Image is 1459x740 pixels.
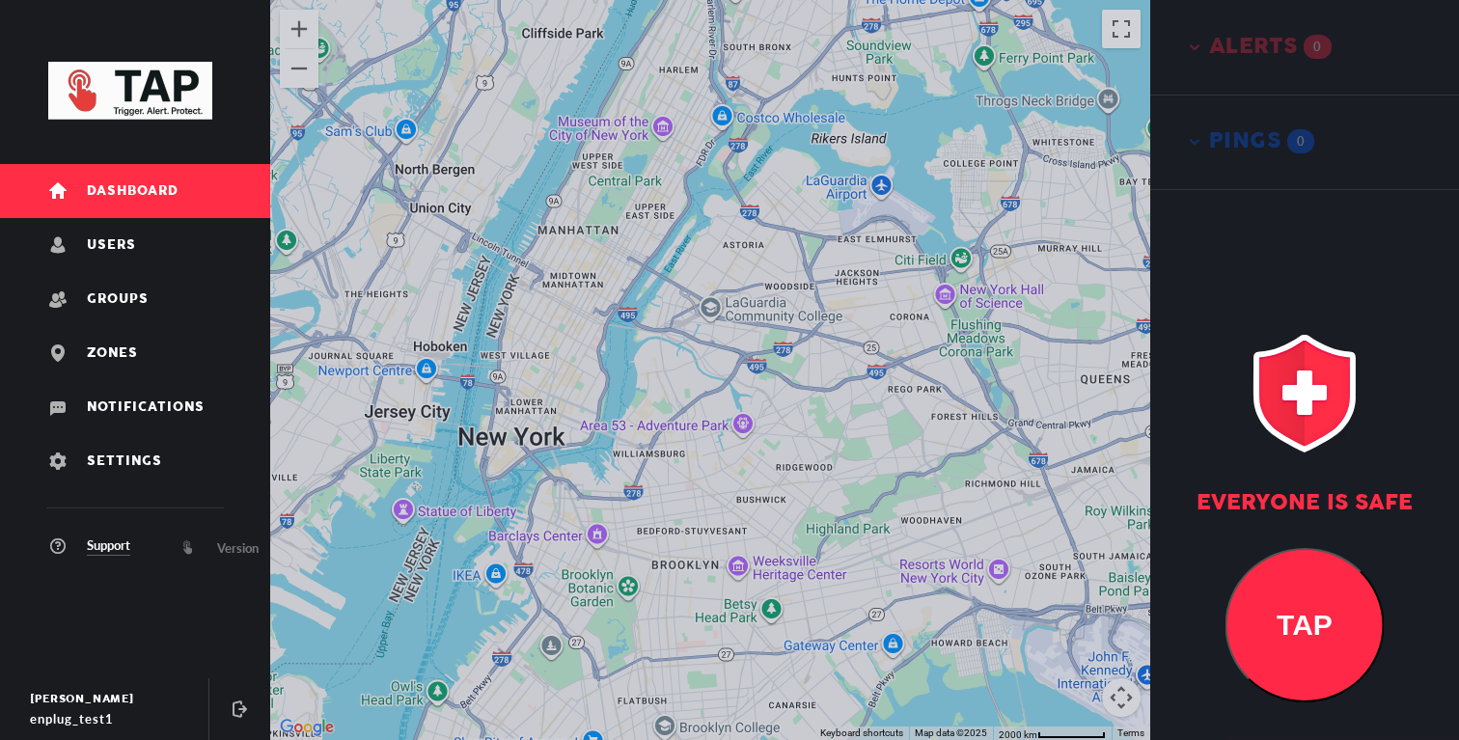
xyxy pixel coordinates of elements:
a: Terms [1117,727,1144,738]
div: Everyone is safe [1150,490,1459,517]
span: Groups [87,292,149,307]
span: Zones [87,346,138,361]
div: enplug_test1 [30,709,190,728]
span: Map data ©2025 [915,727,987,738]
span: Version [217,538,259,558]
button: Map camera controls [1102,678,1141,717]
button: Zoom out [280,49,318,88]
span: Notifications [87,400,205,415]
button: Zoom in [280,10,318,48]
a: Support [48,536,130,557]
span: 2000 km [999,729,1037,740]
button: TAP [1225,548,1385,702]
button: Toggle fullscreen view [1102,10,1141,48]
div: [PERSON_NAME] [30,690,190,709]
h2: TAP [1227,609,1383,642]
img: Google [275,715,339,740]
button: Keyboard shortcuts [820,726,903,740]
span: Dashboard [87,184,179,199]
span: Settings [87,454,162,469]
span: Support [87,535,130,556]
span: Users [87,238,136,253]
button: Map Scale: 2000 km per 67 pixels [993,726,1112,740]
a: Open this area in Google Maps (opens a new window) [275,715,339,740]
